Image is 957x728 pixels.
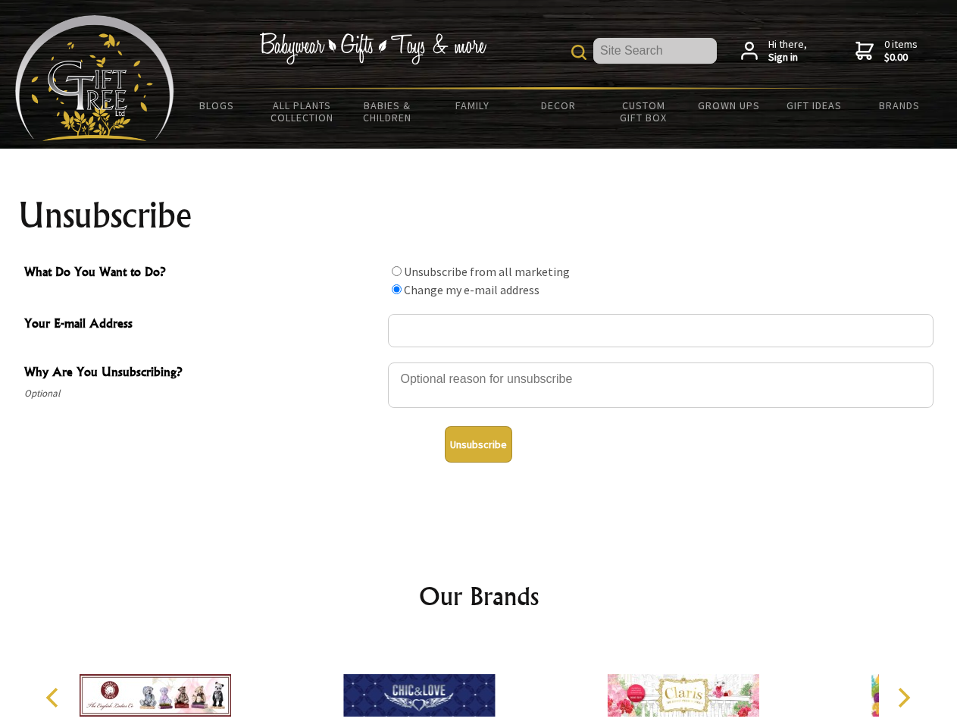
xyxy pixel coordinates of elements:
input: What Do You Want to Do? [392,284,402,294]
span: Why Are You Unsubscribing? [24,362,380,384]
button: Unsubscribe [445,426,512,463]
span: Optional [24,384,380,403]
a: Gift Ideas [771,89,857,121]
button: Previous [38,681,71,714]
img: Babyware - Gifts - Toys and more... [15,15,174,141]
input: Site Search [593,38,717,64]
input: Your E-mail Address [388,314,934,347]
a: Custom Gift Box [601,89,686,133]
label: Change my e-mail address [404,282,539,297]
a: 0 items$0.00 [855,38,918,64]
a: Babies & Children [345,89,430,133]
span: What Do You Want to Do? [24,262,380,284]
a: Grown Ups [686,89,771,121]
img: product search [571,45,586,60]
a: All Plants Collection [260,89,346,133]
h2: Our Brands [30,578,927,614]
span: 0 items [884,37,918,64]
img: Babywear - Gifts - Toys & more [259,33,486,64]
strong: $0.00 [884,51,918,64]
a: Family [430,89,516,121]
label: Unsubscribe from all marketing [404,264,570,279]
strong: Sign in [768,51,807,64]
a: Hi there,Sign in [741,38,807,64]
a: Brands [857,89,943,121]
textarea: Why Are You Unsubscribing? [388,362,934,408]
span: Hi there, [768,38,807,64]
h1: Unsubscribe [18,197,940,234]
button: Next [887,681,920,714]
span: Your E-mail Address [24,314,380,336]
a: BLOGS [174,89,260,121]
a: Decor [515,89,601,121]
input: What Do You Want to Do? [392,266,402,276]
